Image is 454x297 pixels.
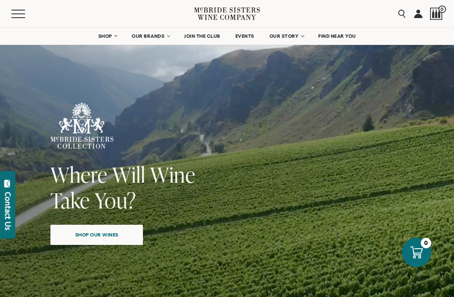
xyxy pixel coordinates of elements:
[184,33,220,39] span: JOIN THE CLUB
[98,33,112,39] span: SHOP
[4,192,12,230] div: Contact Us
[95,186,136,215] span: You?
[126,28,174,45] a: OUR BRANDS
[112,160,145,189] span: Will
[230,28,260,45] a: EVENTS
[11,10,42,18] button: Mobile Menu Trigger
[313,28,362,45] a: FIND NEAR YOU
[269,33,299,39] span: OUR STORY
[150,160,195,189] span: Wine
[61,226,133,243] span: Shop our wines
[50,186,90,215] span: Take
[264,28,309,45] a: OUR STORY
[92,28,122,45] a: SHOP
[179,28,226,45] a: JOIN THE CLUB
[318,33,356,39] span: FIND NEAR YOU
[132,33,164,39] span: OUR BRANDS
[421,238,431,248] div: 0
[235,33,254,39] span: EVENTS
[50,160,108,189] span: Where
[50,225,143,245] a: Shop our wines
[438,5,446,13] span: 0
